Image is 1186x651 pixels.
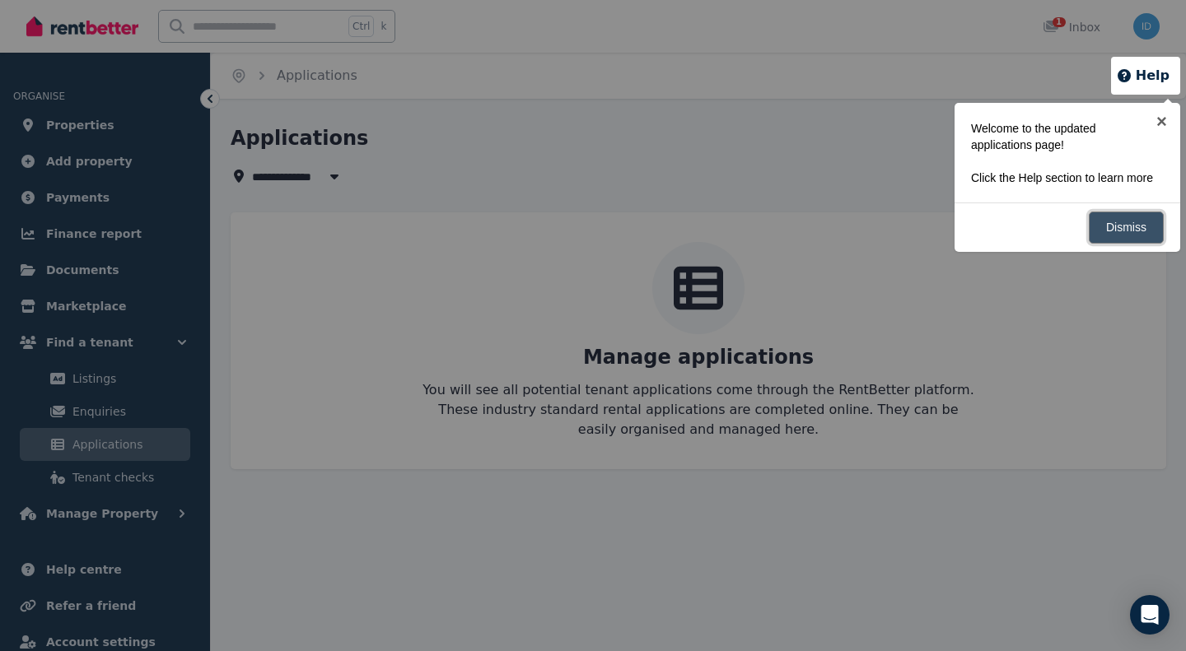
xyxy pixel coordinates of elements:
[1089,212,1164,244] a: Dismiss
[1130,595,1170,635] div: Open Intercom Messenger
[971,120,1154,153] p: Welcome to the updated applications page!
[1143,103,1180,140] a: ×
[971,170,1154,186] p: Click the Help section to learn more
[1116,66,1170,86] button: Help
